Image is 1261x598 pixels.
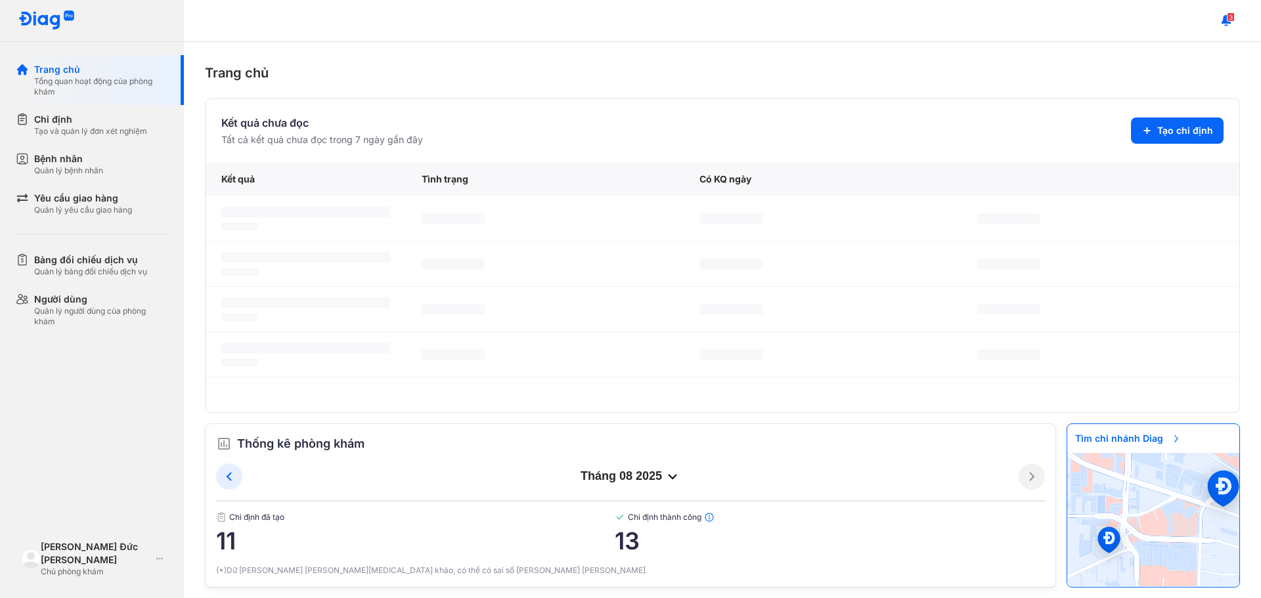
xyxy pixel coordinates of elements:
[699,304,763,314] span: ‌
[18,11,75,31] img: logo
[34,293,168,306] div: Người dùng
[422,259,485,269] span: ‌
[206,162,406,196] div: Kết quả
[221,223,258,230] span: ‌
[684,162,962,196] div: Có KQ ngày
[205,63,1240,83] div: Trang chủ
[21,549,41,568] img: logo
[422,213,485,224] span: ‌
[422,349,485,360] span: ‌
[422,304,485,314] span: ‌
[1131,117,1224,144] button: Tạo chỉ định
[704,512,715,523] img: info.7e716105.svg
[41,566,151,577] div: Chủ phòng khám
[977,304,1040,314] span: ‌
[221,115,423,131] div: Kết quả chưa đọc
[977,213,1040,224] span: ‌
[34,152,103,165] div: Bệnh nhân
[977,259,1040,269] span: ‌
[34,63,168,76] div: Trang chủ
[221,268,258,276] span: ‌
[221,133,423,146] div: Tất cả kết quả chưa đọc trong 7 ngày gần đây
[216,512,227,523] img: document.50c4cfd0.svg
[221,313,258,321] span: ‌
[216,528,615,554] span: 11
[406,162,684,196] div: Tình trạng
[615,512,625,523] img: checked-green.01cc79e0.svg
[41,540,151,566] div: [PERSON_NAME] Đức [PERSON_NAME]
[699,213,763,224] span: ‌
[237,435,365,453] span: Thống kê phòng khám
[34,253,147,267] div: Bảng đối chiếu dịch vụ
[221,207,390,217] span: ‌
[1227,12,1235,22] span: 3
[34,267,147,277] div: Quản lý bảng đối chiếu dịch vụ
[699,349,763,360] span: ‌
[34,113,147,126] div: Chỉ định
[1067,424,1189,453] span: Tìm chi nhánh Diag
[216,436,232,452] img: order.5a6da16c.svg
[221,358,258,366] span: ‌
[216,512,615,523] span: Chỉ định đã tạo
[34,76,168,97] div: Tổng quan hoạt động của phòng khám
[34,306,168,327] div: Quản lý người dùng của phòng khám
[615,528,1045,554] span: 13
[34,126,147,137] div: Tạo và quản lý đơn xét nghiệm
[34,205,132,215] div: Quản lý yêu cầu giao hàng
[34,192,132,205] div: Yêu cầu giao hàng
[221,343,390,353] span: ‌
[34,165,103,176] div: Quản lý bệnh nhân
[977,349,1040,360] span: ‌
[615,512,1045,523] span: Chỉ định thành công
[221,297,390,308] span: ‌
[221,252,390,263] span: ‌
[1157,124,1213,137] span: Tạo chỉ định
[216,565,1045,576] div: (*)Dữ [PERSON_NAME] [PERSON_NAME][MEDICAL_DATA] khảo, có thể có sai số [PERSON_NAME] [PERSON_NAME].
[242,469,1019,484] div: tháng 08 2025
[699,259,763,269] span: ‌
